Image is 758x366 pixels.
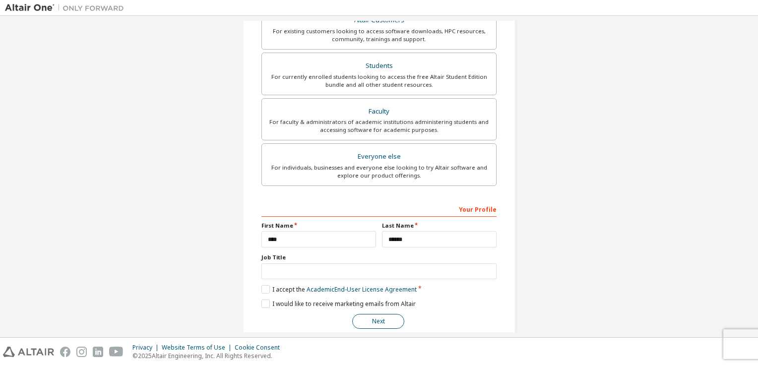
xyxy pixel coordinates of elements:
[261,222,376,230] label: First Name
[261,201,497,217] div: Your Profile
[261,253,497,261] label: Job Title
[268,105,490,119] div: Faculty
[235,344,286,352] div: Cookie Consent
[352,314,404,329] button: Next
[60,347,70,357] img: facebook.svg
[268,118,490,134] div: For faculty & administrators of academic institutions administering students and accessing softwa...
[3,347,54,357] img: altair_logo.svg
[268,150,490,164] div: Everyone else
[261,300,416,308] label: I would like to receive marketing emails from Altair
[268,164,490,180] div: For individuals, businesses and everyone else looking to try Altair software and explore our prod...
[261,285,417,294] label: I accept the
[162,344,235,352] div: Website Terms of Use
[76,347,87,357] img: instagram.svg
[5,3,129,13] img: Altair One
[132,344,162,352] div: Privacy
[93,347,103,357] img: linkedin.svg
[307,285,417,294] a: Academic End-User License Agreement
[109,347,124,357] img: youtube.svg
[268,73,490,89] div: For currently enrolled students looking to access the free Altair Student Edition bundle and all ...
[132,352,286,360] p: © 2025 Altair Engineering, Inc. All Rights Reserved.
[382,222,497,230] label: Last Name
[268,59,490,73] div: Students
[268,27,490,43] div: For existing customers looking to access software downloads, HPC resources, community, trainings ...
